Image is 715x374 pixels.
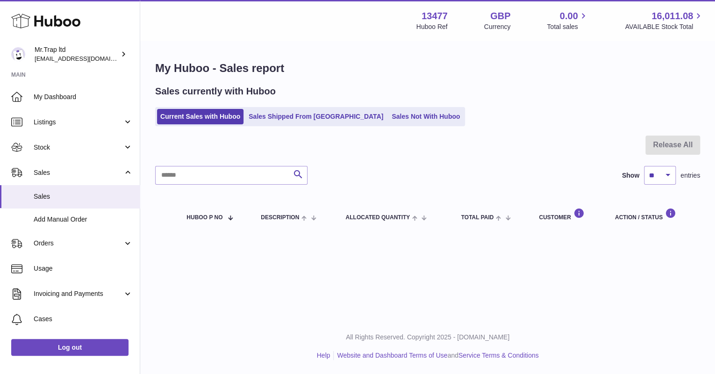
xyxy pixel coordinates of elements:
[34,315,133,324] span: Cases
[461,215,493,221] span: Total paid
[317,352,330,359] a: Help
[458,352,539,359] a: Service Terms & Conditions
[34,239,123,248] span: Orders
[155,61,700,76] h1: My Huboo - Sales report
[484,22,511,31] div: Currency
[334,351,538,360] li: and
[560,10,578,22] span: 0.00
[155,85,276,98] h2: Sales currently with Huboo
[615,208,691,221] div: Action / Status
[337,352,447,359] a: Website and Dashboard Terms of Use
[345,215,410,221] span: ALLOCATED Quantity
[186,215,222,221] span: Huboo P no
[34,143,123,152] span: Stock
[34,192,133,201] span: Sales
[622,171,639,180] label: Show
[547,10,588,31] a: 0.00 Total sales
[625,22,704,31] span: AVAILABLE Stock Total
[34,118,123,127] span: Listings
[157,109,243,124] a: Current Sales with Huboo
[34,215,133,224] span: Add Manual Order
[245,109,386,124] a: Sales Shipped From [GEOGRAPHIC_DATA]
[34,168,123,177] span: Sales
[11,47,25,61] img: office@grabacz.eu
[680,171,700,180] span: entries
[34,93,133,101] span: My Dashboard
[416,22,448,31] div: Huboo Ref
[539,208,596,221] div: Customer
[35,45,119,63] div: Mr.Trap ltd
[388,109,463,124] a: Sales Not With Huboo
[34,289,123,298] span: Invoicing and Payments
[35,55,137,62] span: [EMAIL_ADDRESS][DOMAIN_NAME]
[148,333,708,342] p: All Rights Reserved. Copyright 2025 - [DOMAIN_NAME]
[547,22,588,31] span: Total sales
[625,10,704,31] a: 16,011.08 AVAILABLE Stock Total
[422,10,448,22] strong: 13477
[651,10,693,22] span: 16,011.08
[11,339,129,356] a: Log out
[261,215,299,221] span: Description
[34,264,133,273] span: Usage
[490,10,510,22] strong: GBP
